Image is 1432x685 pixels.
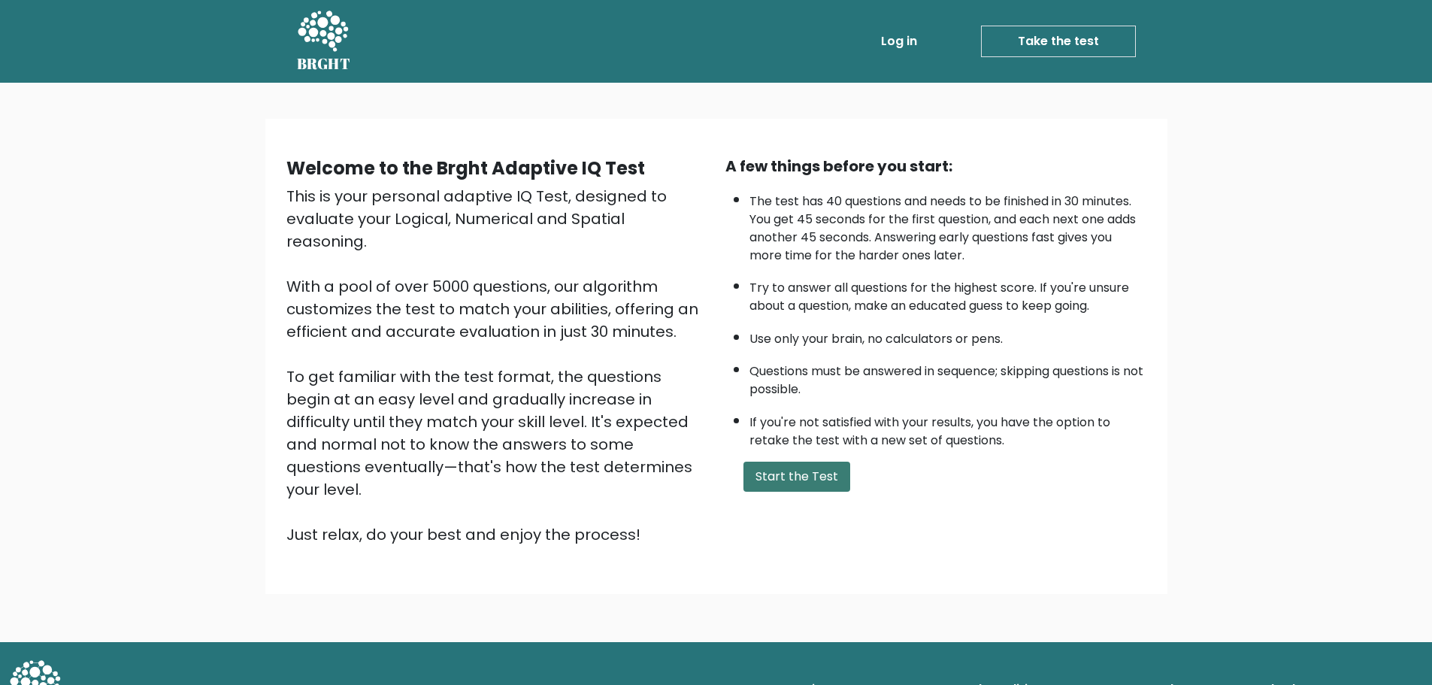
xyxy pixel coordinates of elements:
[749,185,1146,265] li: The test has 40 questions and needs to be finished in 30 minutes. You get 45 seconds for the firs...
[749,271,1146,315] li: Try to answer all questions for the highest score. If you're unsure about a question, make an edu...
[875,26,923,56] a: Log in
[297,6,351,77] a: BRGHT
[725,155,1146,177] div: A few things before you start:
[981,26,1136,57] a: Take the test
[297,55,351,73] h5: BRGHT
[286,185,707,546] div: This is your personal adaptive IQ Test, designed to evaluate your Logical, Numerical and Spatial ...
[743,462,850,492] button: Start the Test
[286,156,645,180] b: Welcome to the Brght Adaptive IQ Test
[749,355,1146,399] li: Questions must be answered in sequence; skipping questions is not possible.
[749,323,1146,348] li: Use only your brain, no calculators or pens.
[749,406,1146,450] li: If you're not satisfied with your results, you have the option to retake the test with a new set ...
